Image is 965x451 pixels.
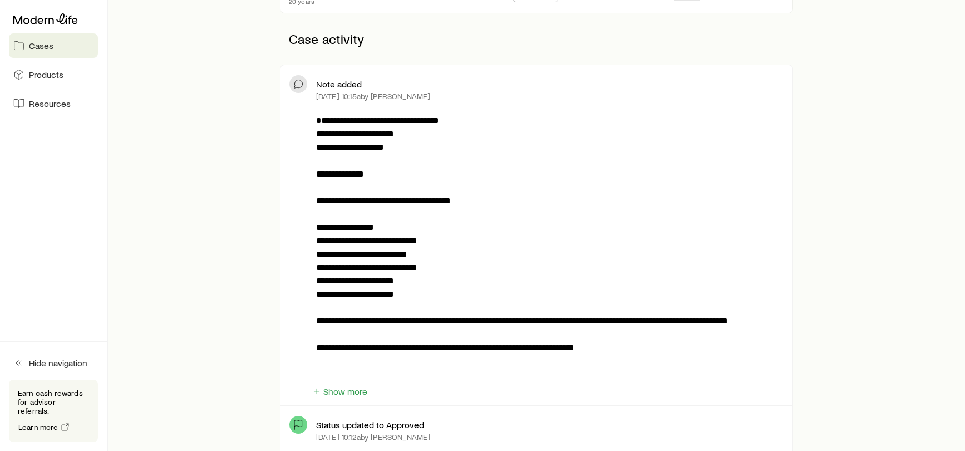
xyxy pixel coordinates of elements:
[29,98,71,109] span: Resources
[316,433,431,442] p: [DATE] 10:12a by [PERSON_NAME]
[280,22,794,56] p: Case activity
[29,40,53,51] span: Cases
[316,79,362,90] p: Note added
[9,33,98,58] a: Cases
[9,91,98,116] a: Resources
[29,69,63,80] span: Products
[312,386,368,397] button: Show more
[29,357,87,369] span: Hide navigation
[9,62,98,87] a: Products
[18,423,58,431] span: Learn more
[18,389,89,415] p: Earn cash rewards for advisor referrals.
[9,351,98,375] button: Hide navigation
[316,419,424,430] p: Status updated to Approved
[316,92,431,101] p: [DATE] 10:15a by [PERSON_NAME]
[9,380,98,442] div: Earn cash rewards for advisor referrals.Learn more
